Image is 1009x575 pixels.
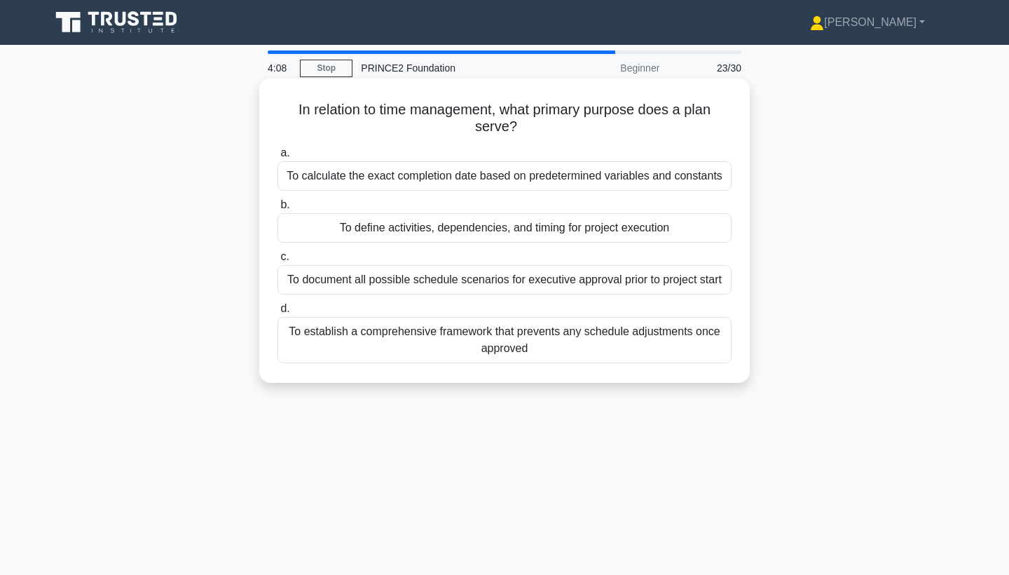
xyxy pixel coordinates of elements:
[776,8,959,36] a: [PERSON_NAME]
[259,54,300,82] div: 4:08
[280,302,289,314] span: d.
[277,317,732,363] div: To establish a comprehensive framework that prevents any schedule adjustments once approved
[276,101,733,136] h5: In relation to time management, what primary purpose does a plan serve?
[280,250,289,262] span: c.
[352,54,545,82] div: PRINCE2 Foundation
[277,161,732,191] div: To calculate the exact completion date based on predetermined variables and constants
[545,54,668,82] div: Beginner
[280,147,289,158] span: a.
[668,54,750,82] div: 23/30
[277,213,732,243] div: To define activities, dependencies, and timing for project execution
[277,265,732,295] div: To document all possible schedule scenarios for executive approval prior to project start
[280,198,289,210] span: b.
[300,60,352,77] a: Stop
